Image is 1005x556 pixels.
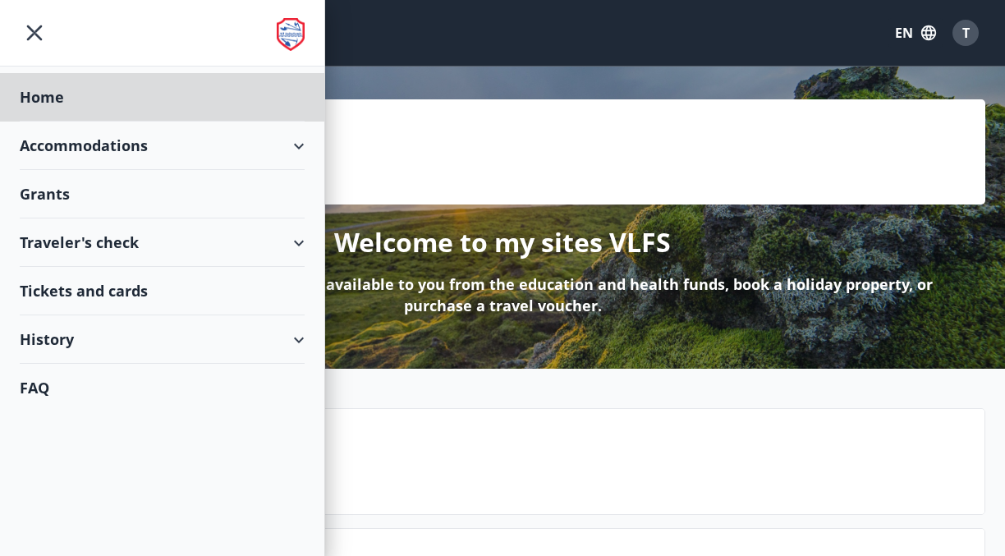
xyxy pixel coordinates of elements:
div: Tickets and cards [20,267,305,315]
button: EN [888,18,943,48]
div: History [20,315,305,364]
div: Accommodations [20,122,305,170]
p: Next weekend [140,450,971,478]
img: union_logo [277,18,305,51]
div: Traveler's check [20,218,305,267]
button: T [946,13,985,53]
div: FAQ [20,364,305,411]
button: menu [20,18,49,48]
p: Here you can apply for the grants available to you from the education and health funds, book a ho... [46,273,959,316]
p: Welcome to my sites VLFS [334,224,671,260]
div: Grants [20,170,305,218]
span: T [962,24,970,42]
div: Home [20,73,305,122]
